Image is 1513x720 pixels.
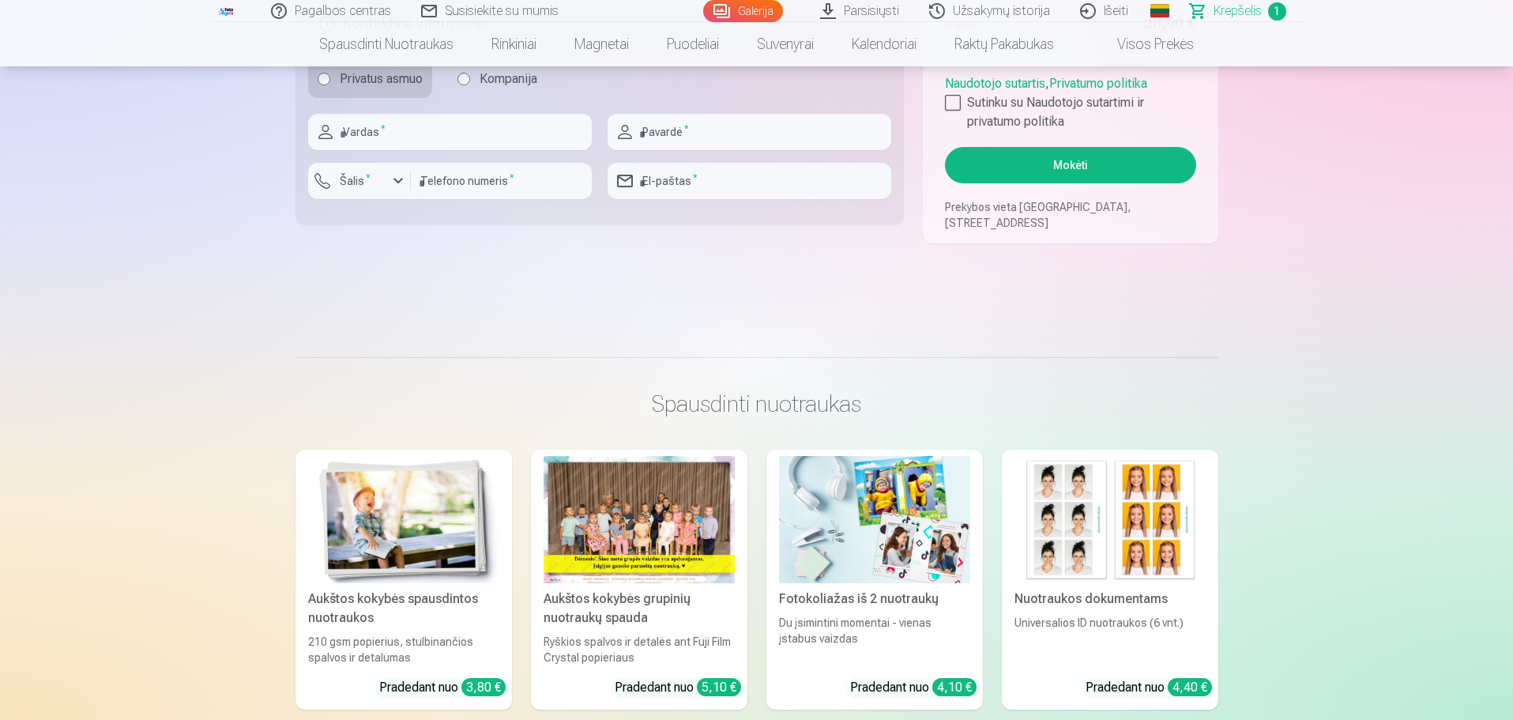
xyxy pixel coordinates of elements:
[472,22,555,66] a: Rinkiniai
[1086,678,1212,697] div: Pradedant nuo
[218,6,235,16] img: /fa2
[308,163,411,199] button: Šalis*
[935,22,1073,66] a: Raktų pakabukas
[773,615,977,665] div: Du įsimintini momentai - vienas įstabus vaizdas
[766,450,983,710] a: Fotokoliažas iš 2 nuotraukųFotokoliažas iš 2 nuotraukųDu įsimintini momentai - vienas įstabus vai...
[318,73,330,85] input: Privatus asmuo
[1268,2,1286,21] span: 1
[945,93,1195,131] label: Sutinku su Naudotojo sutartimi ir privatumo politika
[773,590,977,609] div: Fotokoliažas iš 2 nuotraukų
[308,60,432,98] label: Privatus asmuo
[537,590,741,628] div: Aukštos kokybės grupinių nuotraukų spauda
[945,147,1195,183] button: Mokėti
[295,450,512,710] a: Aukštos kokybės spausdintos nuotraukos Aukštos kokybės spausdintos nuotraukos210 gsm popierius, s...
[333,173,377,189] label: Šalis
[300,22,472,66] a: Spausdinti nuotraukas
[945,76,1045,91] a: Naudotojo sutartis
[738,22,833,66] a: Suvenyrai
[945,199,1195,231] p: Prekybos vieta [GEOGRAPHIC_DATA], [STREET_ADDRESS]
[615,678,741,697] div: Pradedant nuo
[308,390,1206,418] h3: Spausdinti nuotraukas
[457,73,470,85] input: Kompanija
[308,456,499,583] img: Aukštos kokybės spausdintos nuotraukos
[379,678,506,697] div: Pradedant nuo
[850,678,977,697] div: Pradedant nuo
[448,60,547,98] label: Kompanija
[697,678,741,696] div: 5,10 €
[1014,456,1206,583] img: Nuotraukos dokumentams
[1002,450,1218,710] a: Nuotraukos dokumentamsNuotraukos dokumentamsUniversalios ID nuotraukos (6 vnt.)Pradedant nuo 4,40 €
[1073,22,1213,66] a: Visos prekės
[537,634,741,665] div: Ryškios spalvos ir detalės ant Fuji Film Crystal popieriaus
[833,22,935,66] a: Kalendoriai
[1008,615,1212,665] div: Universalios ID nuotraukos (6 vnt.)
[531,450,747,710] a: Aukštos kokybės grupinių nuotraukų spaudaRyškios spalvos ir detalės ant Fuji Film Crystal popieri...
[648,22,738,66] a: Puodeliai
[1214,2,1262,21] span: Krepšelis
[932,678,977,696] div: 4,10 €
[779,456,970,583] img: Fotokoliažas iš 2 nuotraukų
[461,678,506,696] div: 3,80 €
[1049,76,1147,91] a: Privatumo politika
[302,590,506,628] div: Aukštos kokybės spausdintos nuotraukos
[555,22,648,66] a: Magnetai
[1008,590,1212,609] div: Nuotraukos dokumentams
[1168,678,1212,696] div: 4,40 €
[945,68,1195,131] div: ,
[302,634,506,665] div: 210 gsm popierius, stulbinančios spalvos ir detalumas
